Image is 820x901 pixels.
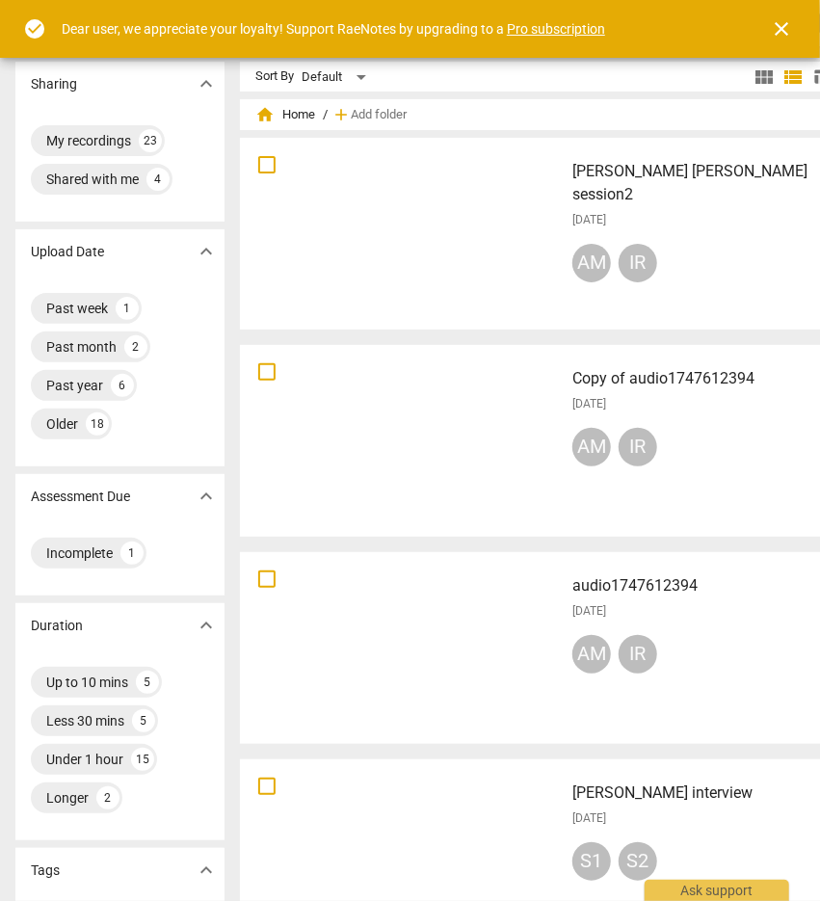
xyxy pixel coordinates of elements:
[195,614,218,637] span: expand_more
[131,748,154,771] div: 15
[255,105,315,124] span: Home
[302,62,373,93] div: Default
[96,786,119,809] div: 2
[46,711,124,730] div: Less 30 mins
[46,414,78,434] div: Older
[331,105,351,124] span: add
[46,131,131,150] div: My recordings
[619,428,657,466] div: IR
[323,108,328,122] span: /
[31,242,104,262] p: Upload Date
[572,810,606,827] span: [DATE]
[120,542,144,565] div: 1
[116,297,139,320] div: 1
[572,842,611,881] div: S1
[192,611,221,640] button: Show more
[46,376,103,395] div: Past year
[192,482,221,511] button: Show more
[146,168,170,191] div: 4
[86,412,109,436] div: 18
[124,335,147,358] div: 2
[781,66,805,89] span: view_list
[507,21,605,37] a: Pro subscription
[46,170,139,189] div: Shared with me
[619,244,657,282] div: IR
[111,374,134,397] div: 6
[753,66,776,89] span: view_module
[255,69,294,84] div: Sort By
[770,17,793,40] span: close
[758,6,805,52] button: Close
[192,856,221,885] button: Show more
[572,603,606,620] span: [DATE]
[23,17,46,40] span: check_circle
[46,299,108,318] div: Past week
[351,108,407,122] span: Add folder
[195,72,218,95] span: expand_more
[195,485,218,508] span: expand_more
[136,671,159,694] div: 5
[750,63,779,92] button: Tile view
[619,842,657,881] div: S2
[62,19,605,40] div: Dear user, we appreciate your loyalty! Support RaeNotes by upgrading to a
[619,635,657,674] div: IR
[192,69,221,98] button: Show more
[46,337,117,357] div: Past month
[139,129,162,152] div: 23
[31,616,83,636] p: Duration
[255,105,275,124] span: home
[46,673,128,692] div: Up to 10 mins
[31,861,60,881] p: Tags
[46,750,123,769] div: Under 1 hour
[572,212,606,228] span: [DATE]
[192,237,221,266] button: Show more
[572,244,611,282] div: AM
[572,396,606,412] span: [DATE]
[31,487,130,507] p: Assessment Due
[572,635,611,674] div: AM
[572,428,611,466] div: AM
[132,709,155,732] div: 5
[779,63,807,92] button: List view
[46,543,113,563] div: Incomplete
[195,859,218,882] span: expand_more
[645,880,789,901] div: Ask support
[31,74,77,94] p: Sharing
[46,788,89,808] div: Longer
[195,240,218,263] span: expand_more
